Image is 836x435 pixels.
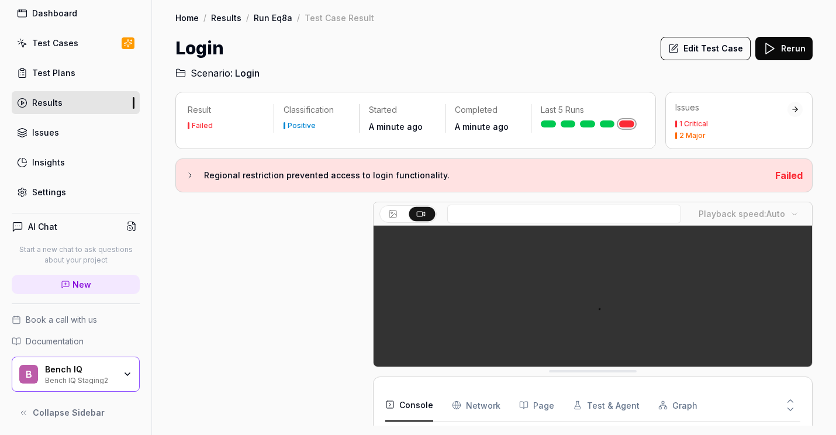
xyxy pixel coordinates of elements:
button: Test & Agent [573,389,640,422]
a: Documentation [12,335,140,347]
div: Insights [32,156,65,168]
div: Settings [32,186,66,198]
a: Settings [12,181,140,203]
a: Book a call with us [12,313,140,326]
button: Collapse Sidebar [12,401,140,424]
span: Login [235,66,260,80]
div: / [203,12,206,23]
div: Playback speed: [699,208,785,220]
p: Started [369,104,436,116]
div: / [246,12,249,23]
time: A minute ago [455,122,509,132]
div: Issues [675,102,787,113]
span: Documentation [26,335,84,347]
button: Rerun [755,37,813,60]
button: BBench IQBench IQ Staging2 [12,357,140,392]
div: Test Case Result [305,12,374,23]
a: Issues [12,121,140,144]
div: Failed [192,122,213,129]
span: Collapse Sidebar [33,406,105,419]
a: Results [12,91,140,114]
p: Start a new chat to ask questions about your project [12,244,140,265]
button: Edit Test Case [661,37,751,60]
h4: AI Chat [28,220,57,233]
span: Failed [775,170,803,181]
p: Result [188,104,264,116]
div: 2 Major [679,132,706,139]
div: Dashboard [32,7,77,19]
div: Test Cases [32,37,78,49]
div: Positive [288,122,316,129]
a: Dashboard [12,2,140,25]
button: Graph [658,389,697,422]
div: 1 Critical [679,120,708,127]
span: New [72,278,91,291]
button: Regional restriction prevented access to login functionality. [185,168,766,182]
span: Book a call with us [26,313,97,326]
button: Console [385,389,433,422]
a: Run Eq8a [254,12,292,23]
p: Classification [284,104,350,116]
div: Test Plans [32,67,75,79]
a: New [12,275,140,294]
a: Scenario:Login [175,66,260,80]
div: Bench IQ [45,364,115,375]
a: Results [211,12,241,23]
span: B [19,365,38,384]
button: Network [452,389,500,422]
button: Page [519,389,554,422]
a: Home [175,12,199,23]
h1: Login [175,35,224,61]
div: Issues [32,126,59,139]
div: / [297,12,300,23]
a: Test Cases [12,32,140,54]
a: Test Plans [12,61,140,84]
h3: Regional restriction prevented access to login functionality. [204,168,766,182]
p: Last 5 Runs [541,104,634,116]
time: A minute ago [369,122,423,132]
p: Completed [455,104,521,116]
div: Bench IQ Staging2 [45,375,115,384]
a: Insights [12,151,140,174]
div: Results [32,96,63,109]
span: Scenario: [188,66,233,80]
